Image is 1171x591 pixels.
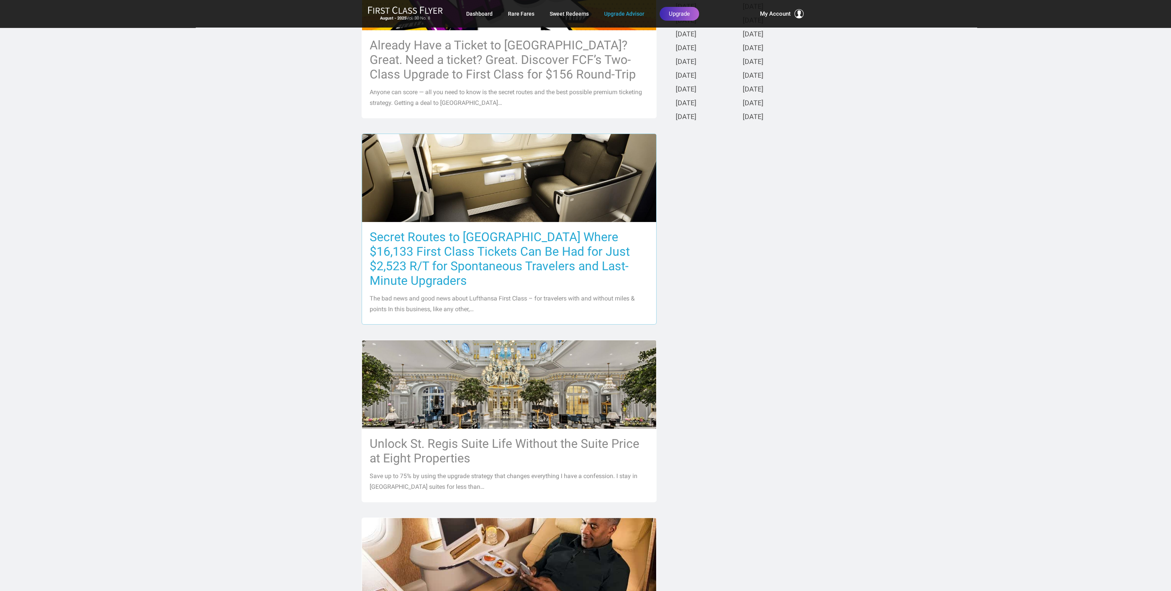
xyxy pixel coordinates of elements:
button: My Account [760,9,804,18]
a: [DATE] [743,113,763,121]
a: Upgrade [660,7,699,21]
a: [DATE] [676,58,696,66]
p: Save up to 75% by using the upgrade strategy that changes everything I have a confession. I stay ... [370,471,649,492]
img: First Class Flyer [368,6,443,14]
h3: Already Have a Ticket to [GEOGRAPHIC_DATA]? Great. Need a ticket? Great. Discover FCF’s Two-Class... [370,38,649,82]
a: [DATE] [743,44,763,52]
p: The bad news and good news about Lufthansa First Class – for travelers with and without miles & p... [370,293,649,315]
a: [DATE] [743,31,763,39]
a: First Class FlyerAugust - 2025Vol. 30 No. 8 [368,6,443,21]
span: My Account [760,9,791,18]
small: Vol. 30 No. 8 [368,16,443,21]
a: [DATE] [743,58,763,66]
strong: August - 2025 [380,16,406,21]
a: Unlock St. Regis Suite Life Without the Suite Price at Eight Properties Save up to 75% by using t... [362,340,657,502]
a: [DATE] [676,72,696,80]
a: [DATE] [676,31,696,39]
a: Upgrade Advisor [604,7,644,21]
a: [DATE] [676,86,696,94]
p: Anyone can score — all you need to know is the secret routes and the best possible premium ticket... [370,87,649,108]
a: Sweet Redeems [550,7,589,21]
h3: Secret Routes to [GEOGRAPHIC_DATA] Where $16,133 First Class Tickets Can Be Had for Just $2,523 R... [370,230,649,288]
a: Secret Routes to [GEOGRAPHIC_DATA] Where $16,133 First Class Tickets Can Be Had for Just $2,523 R... [362,134,657,325]
a: Dashboard [466,7,493,21]
a: [DATE] [743,72,763,80]
h3: Unlock St. Regis Suite Life Without the Suite Price at Eight Properties [370,436,649,465]
a: [DATE] [743,86,763,94]
a: [DATE] [676,44,696,52]
a: Rare Fares [508,7,534,21]
a: [DATE] [676,100,696,108]
a: [DATE] [676,113,696,121]
a: [DATE] [743,100,763,108]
